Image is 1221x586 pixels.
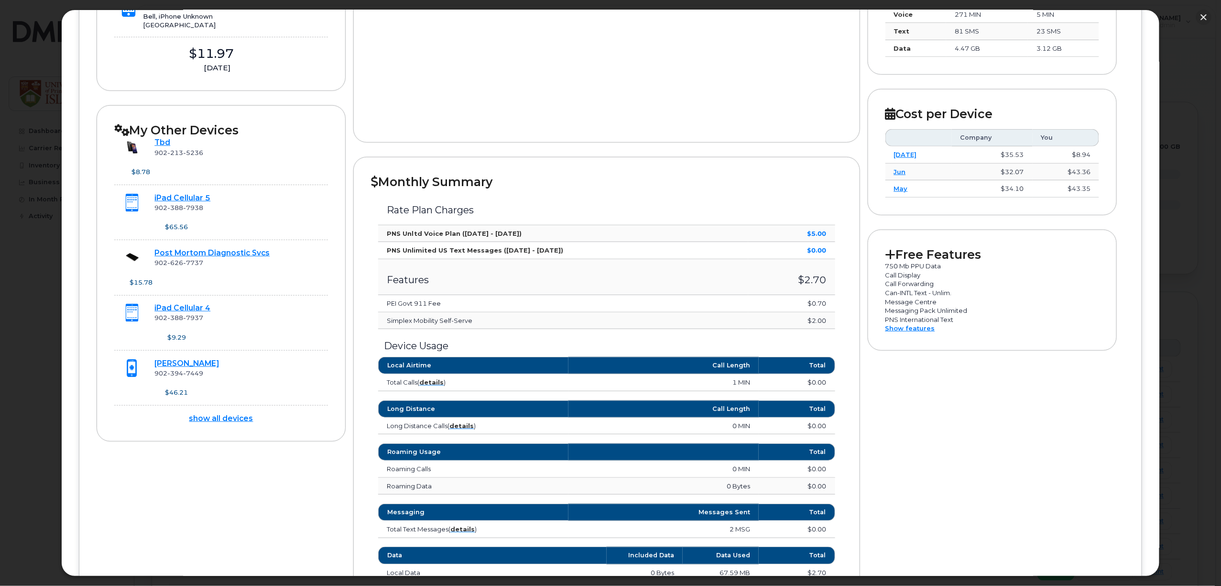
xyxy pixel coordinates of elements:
span: 7449 [183,369,203,377]
th: Included Data [607,547,683,564]
td: 67.59 MB [683,564,759,582]
td: Roaming Calls [378,461,568,478]
div: $46.21 [150,387,203,398]
td: 0 Bytes [568,478,759,495]
a: details [449,422,474,430]
a: details [419,378,444,386]
th: Roaming Usage [378,443,568,461]
td: Local Data [378,564,607,582]
th: Total [759,504,835,521]
td: 0 Bytes [607,564,683,582]
td: $0.00 [759,461,835,478]
div: $9.29 [150,332,203,343]
td: 0 MIN [568,461,759,478]
th: Total [759,357,835,374]
th: Total [759,400,835,418]
td: $0.00 [759,374,835,391]
span: 394 [167,369,183,377]
th: Total [759,443,835,461]
td: 2 MSG [568,521,759,538]
th: Long Distance [378,400,568,418]
th: Call Length [568,400,759,418]
td: $2.70 [759,564,835,582]
td: Total Text Messages [378,521,568,538]
span: ( ) [447,422,476,430]
td: Roaming Data [378,478,568,495]
td: Total Calls [378,374,568,391]
td: $0.00 [759,418,835,435]
span: 902 [154,369,203,377]
th: Local Airtime [378,357,568,374]
h3: Device Usage [378,341,835,351]
td: $0.00 [759,521,835,538]
span: ( ) [417,378,446,386]
td: Long Distance Calls [378,418,568,435]
td: $0.00 [759,478,835,495]
td: 0 MIN [568,418,759,435]
a: [PERSON_NAME] [154,359,219,368]
th: Messages Sent [568,504,759,521]
th: Messaging [378,504,568,521]
th: Data [378,547,607,564]
span: ( ) [448,525,477,533]
a: show all devices [189,414,253,423]
th: Total [759,547,835,564]
th: Call Length [568,357,759,374]
td: 1 MIN [568,374,759,391]
a: details [450,525,475,533]
th: Data Used [683,547,759,564]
